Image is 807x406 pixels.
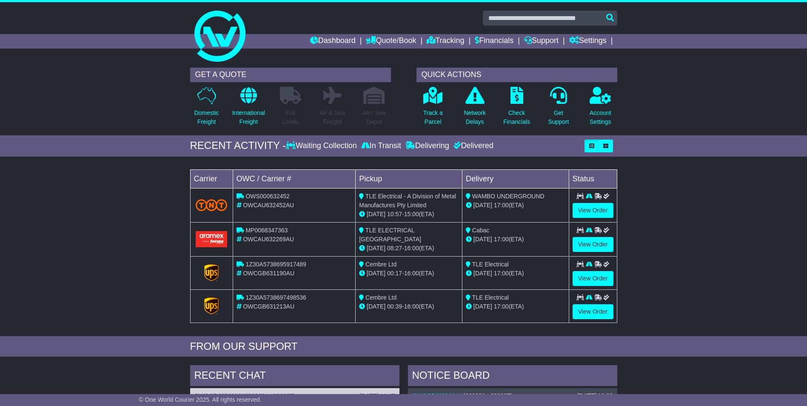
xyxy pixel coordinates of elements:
[427,34,464,49] a: Tracking
[423,86,443,131] a: Track aParcel
[404,211,419,217] span: 15:00
[387,270,402,277] span: 00:17
[472,227,489,234] span: Cabac
[232,86,265,131] a: InternationalFreight
[524,34,559,49] a: Support
[363,109,386,126] p: Air / Sea Depot
[196,231,228,247] img: Aramex.png
[569,34,607,49] a: Settings
[194,392,395,400] div: ( )
[466,201,565,210] div: (ETA)
[573,237,613,252] a: View Order
[473,202,492,209] span: [DATE]
[190,169,233,188] td: Carrier
[387,245,402,252] span: 08:27
[359,210,459,219] div: - (ETA)
[320,109,345,126] p: Air & Sea Freight
[475,34,513,49] a: Financials
[573,304,613,319] a: View Order
[472,294,509,301] span: TLE Electrical
[359,244,459,253] div: - (ETA)
[548,109,569,126] p: Get Support
[232,109,265,126] p: International Freight
[466,302,565,311] div: (ETA)
[577,392,613,400] div: [DATE] 12:00
[194,86,219,131] a: DomesticFreight
[359,227,421,243] span: TLE ELECTRICAL [GEOGRAPHIC_DATA]
[280,109,301,126] p: Full Loads
[463,86,486,131] a: NetworkDelays
[194,109,219,126] p: Domestic Freight
[548,86,569,131] a: GetSupport
[408,365,617,388] div: NOTICE BOARD
[359,193,456,209] span: TLE Electrical - A Division of Metal Manufactures Pty Limited
[190,68,391,82] div: GET A QUOTE
[387,303,402,310] span: 00:39
[356,169,462,188] td: Pickup
[451,141,493,151] div: Delivered
[423,109,443,126] p: Track a Parcel
[243,303,294,310] span: OWCGB631213AU
[466,235,565,244] div: (ETA)
[473,270,492,277] span: [DATE]
[243,270,294,277] span: OWCGB631190AU
[359,302,459,311] div: - (ETA)
[494,303,509,310] span: 17:00
[365,294,396,301] span: Cembre Ltd
[367,270,385,277] span: [DATE]
[245,227,288,234] span: MP0068347363
[245,294,306,301] span: 1Z30A5738697498536
[365,261,396,268] span: Cembre Ltd
[243,202,294,209] span: OWCAU632452AU
[190,365,399,388] div: RECENT CHAT
[464,109,485,126] p: Network Delays
[190,140,286,152] div: RECENT ACTIVITY -
[194,392,246,399] a: OWCGB628906AU
[472,261,509,268] span: TLE Electrical
[245,261,306,268] span: 1Z30A5738695917489
[139,396,262,403] span: © One World Courier 2025. All rights reserved.
[233,169,356,188] td: OWC / Carrier #
[359,141,403,151] div: In Transit
[573,203,613,218] a: View Order
[359,269,459,278] div: - (ETA)
[243,236,294,243] span: OWCAU632269AU
[462,169,569,188] td: Delivery
[503,109,530,126] p: Check Financials
[196,199,228,211] img: TNT_Domestic.png
[494,236,509,243] span: 17:00
[286,141,359,151] div: Waiting Collection
[590,109,611,126] p: Account Settings
[573,271,613,286] a: View Order
[367,211,385,217] span: [DATE]
[412,392,613,400] div: ( )
[367,245,385,252] span: [DATE]
[473,303,492,310] span: [DATE]
[472,193,545,200] span: WAMBO UNDERGROUND
[569,169,617,188] td: Status
[416,68,617,82] div: QUICK ACTIONS
[367,303,385,310] span: [DATE]
[404,270,419,277] span: 16:00
[204,264,219,281] img: GetCarrierServiceLogo
[465,392,510,399] span: 389691 - 390887
[404,303,419,310] span: 16:00
[204,297,219,315] img: GetCarrierServiceLogo
[503,86,530,131] a: CheckFinancials
[466,269,565,278] div: (ETA)
[387,211,402,217] span: 10:57
[412,392,464,399] a: OWCGB628906AU
[248,392,293,399] span: 389691 - 390887
[190,340,617,353] div: FROM OUR SUPPORT
[473,236,492,243] span: [DATE]
[403,141,451,151] div: Delivering
[366,34,416,49] a: Quote/Book
[359,392,395,400] div: [DATE] 11:47
[245,193,290,200] span: OWS000632452
[404,245,419,252] span: 16:00
[310,34,356,49] a: Dashboard
[494,202,509,209] span: 17:00
[494,270,509,277] span: 17:00
[589,86,612,131] a: AccountSettings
